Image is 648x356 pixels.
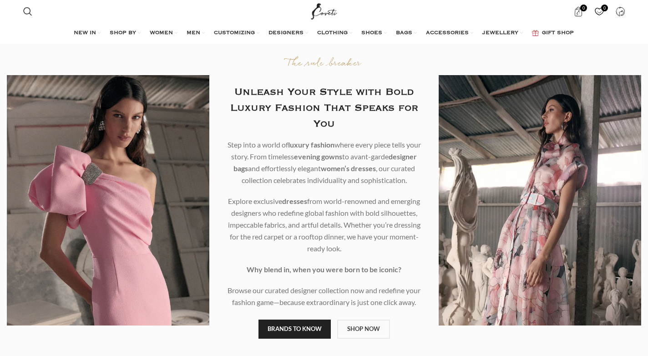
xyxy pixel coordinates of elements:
[214,30,255,37] span: CUSTOMIZING
[288,140,334,149] b: luxury fashion
[482,30,518,37] span: JEWELLERY
[74,24,101,42] a: NEW IN
[590,2,608,20] a: 0
[187,30,200,37] span: MEN
[214,24,259,42] a: CUSTOMIZING
[233,152,417,173] b: designer bags
[110,24,141,42] a: SHOP BY
[482,24,523,42] a: JEWELLERY
[187,24,205,42] a: MEN
[268,24,308,42] a: DESIGNERS
[19,24,630,42] div: Main navigation
[569,2,587,20] a: 0
[294,152,342,161] b: evening gowns
[426,30,469,37] span: ACCESSORIES
[19,2,37,20] a: Search
[247,265,401,274] strong: Why blend in, when you were born to be iconic?
[361,30,382,37] span: SHOES
[223,285,425,308] p: Browse our curated designer collection now and redefine your fashion game—because extraordinary i...
[321,164,376,173] b: women’s dresses
[542,30,574,37] span: GIFT SHOP
[337,320,390,339] a: SHOP NOW
[601,5,608,11] span: 0
[580,5,587,11] span: 0
[110,30,136,37] span: SHOP BY
[258,320,331,339] a: BRANDS TO KNOW
[223,84,425,132] h2: Unleash Your Style with Bold Luxury Fashion That Speaks for You
[317,30,348,37] span: CLOTHING
[590,2,608,20] div: My Wishlist
[223,195,425,254] p: Explore exclusive from world-renowned and emerging designers who redefine global fashion with bol...
[223,57,425,71] p: The rule breaker
[150,24,177,42] a: WOMEN
[426,24,473,42] a: ACCESSORIES
[150,30,173,37] span: WOMEN
[532,24,574,42] a: GIFT SHOP
[317,24,352,42] a: CLOTHING
[268,30,304,37] span: DESIGNERS
[282,197,307,205] b: dresses
[361,24,387,42] a: SHOES
[74,30,96,37] span: NEW IN
[309,7,339,15] a: Site logo
[396,24,417,42] a: BAGS
[396,30,412,37] span: BAGS
[223,139,425,186] p: Step into a world of where every piece tells your story. From timeless to avant-garde and effortl...
[532,30,539,36] img: GiftBag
